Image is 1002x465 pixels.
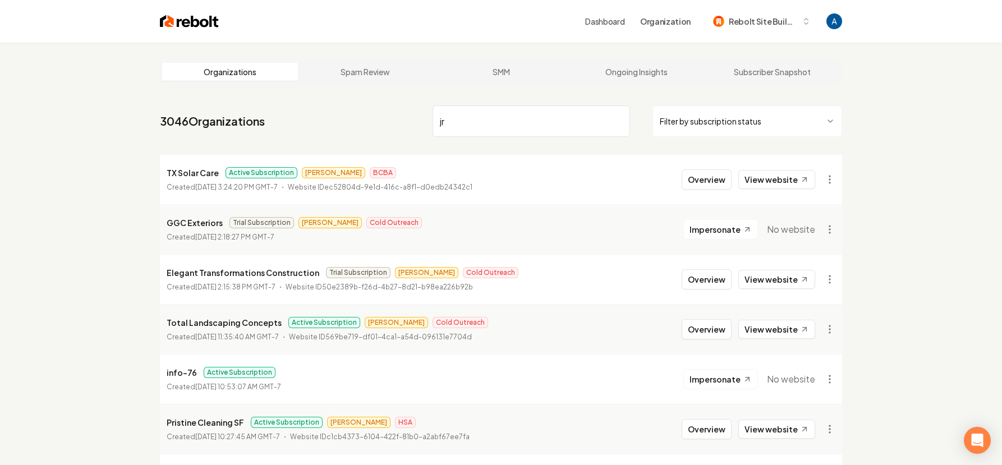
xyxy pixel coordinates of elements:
p: Created [167,232,274,243]
img: Rebolt Site Builder [713,16,724,27]
p: GGC Exteriors [167,216,223,229]
p: Website ID ec52804d-9e1d-416c-a8f1-d0edb24342c1 [288,182,472,193]
span: HSA [395,417,416,428]
button: Organization [633,11,697,31]
button: Overview [682,319,732,339]
span: Impersonate [690,374,741,385]
span: Trial Subscription [229,217,294,228]
button: Overview [682,169,732,190]
a: 3046Organizations [160,113,265,129]
button: Impersonate [683,369,758,389]
a: Dashboard [585,16,624,27]
span: Active Subscription [251,417,323,428]
time: [DATE] 2:18:27 PM GMT-7 [195,233,274,241]
a: View website [738,420,815,439]
a: View website [738,170,815,189]
a: Spam Review [298,63,434,81]
span: [PERSON_NAME] [395,267,458,278]
button: Overview [682,269,732,289]
span: BCBA [370,167,396,178]
p: Created [167,431,280,443]
a: Organizations [162,63,298,81]
a: Ongoing Insights [569,63,705,81]
span: No website [767,372,815,386]
time: [DATE] 3:24:20 PM GMT-7 [195,183,278,191]
span: [PERSON_NAME] [327,417,390,428]
span: [PERSON_NAME] [302,167,365,178]
p: TX Solar Care [167,166,219,179]
p: Created [167,381,281,393]
a: View website [738,320,815,339]
button: Overview [682,419,732,439]
span: Active Subscription [204,367,275,378]
span: Active Subscription [226,167,297,178]
img: Rebolt Logo [160,13,219,29]
span: Rebolt Site Builder [729,16,797,27]
a: SMM [433,63,569,81]
a: View website [738,270,815,289]
p: Created [167,332,279,343]
span: Active Subscription [288,317,360,328]
time: [DATE] 2:15:38 PM GMT-7 [195,283,275,291]
p: Website ID 569be719-df01-4ca1-a54d-096131e7704d [289,332,472,343]
p: Elegant Transformations Construction [167,266,319,279]
p: Created [167,282,275,293]
span: Cold Outreach [433,317,488,328]
span: [PERSON_NAME] [365,317,428,328]
img: Andrew Magana [826,13,842,29]
span: [PERSON_NAME] [298,217,362,228]
span: Cold Outreach [463,267,518,278]
span: Cold Outreach [366,217,422,228]
p: Website ID c1cb4373-6104-422f-81b0-a2abf67ee7fa [290,431,470,443]
time: [DATE] 10:27:45 AM GMT-7 [195,432,280,441]
p: Website ID 50e2389b-f26d-4b27-8d21-b98ea226b92b [286,282,473,293]
input: Search by name or ID [433,105,630,137]
time: [DATE] 10:53:07 AM GMT-7 [195,383,281,391]
time: [DATE] 11:35:40 AM GMT-7 [195,333,279,341]
p: Created [167,182,278,193]
button: Open user button [826,13,842,29]
div: Open Intercom Messenger [964,427,991,454]
p: info-76 [167,366,197,379]
p: Total Landscaping Concepts [167,316,282,329]
span: Impersonate [690,224,741,235]
a: Subscriber Snapshot [704,63,840,81]
p: Pristine Cleaning SF [167,416,244,429]
span: Trial Subscription [326,267,390,278]
button: Impersonate [683,219,758,240]
span: No website [767,223,815,236]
